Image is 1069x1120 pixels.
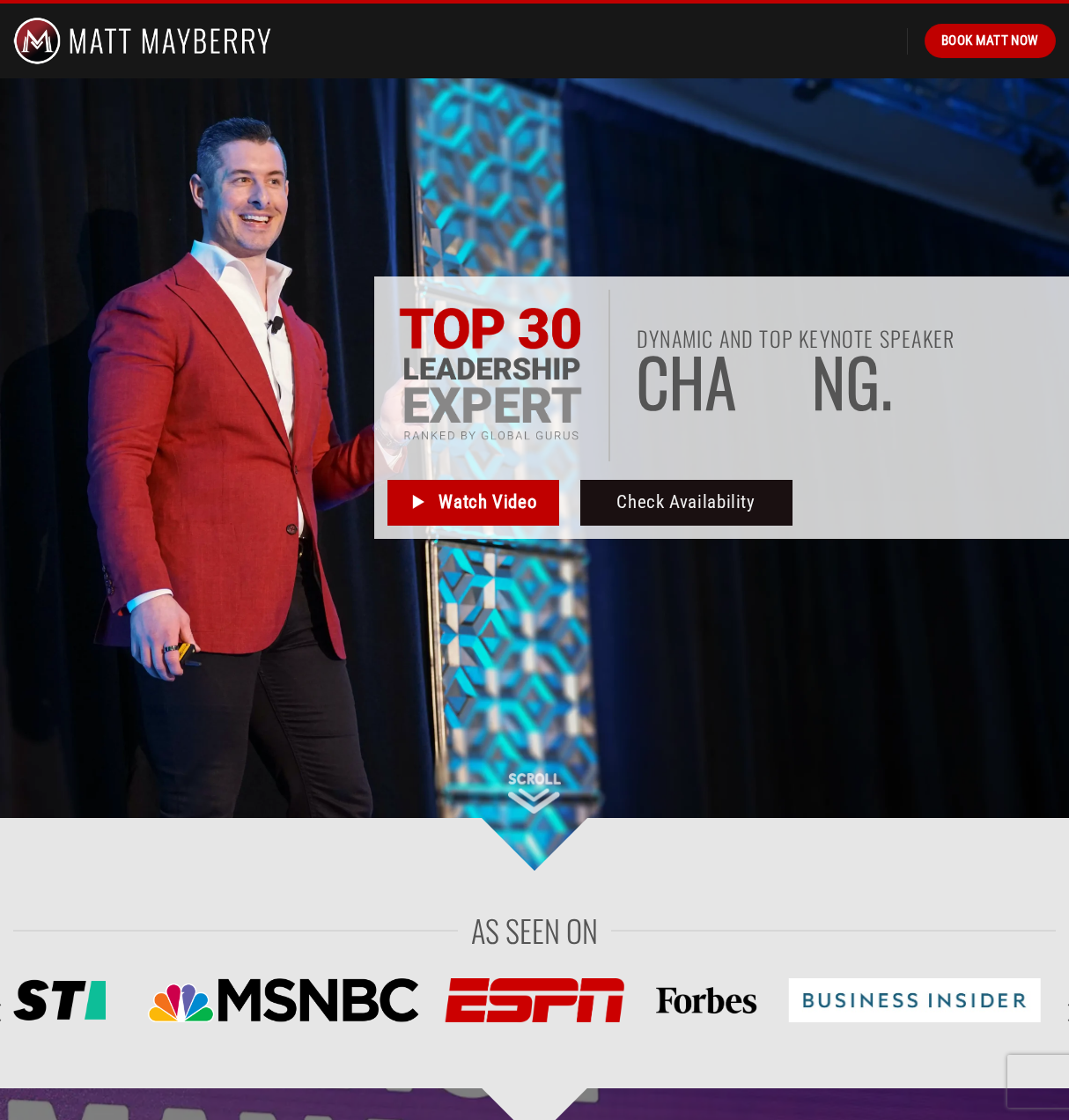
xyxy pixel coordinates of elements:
img: Matt Mayberry [13,4,271,78]
h1: Dynamic and top keynote speaker [637,328,1056,349]
a: Watch Video [387,480,559,526]
img: Scroll Down [508,773,561,814]
span: Book Matt Now [941,30,1039,51]
span: Watch Video [439,488,536,517]
a: Book Matt Now [925,24,1056,57]
img: Top 30 Leadership Experts [398,307,583,444]
span: Check Availability [616,488,755,517]
a: Check Availability [580,480,793,526]
span: As Seen On [471,906,598,954]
